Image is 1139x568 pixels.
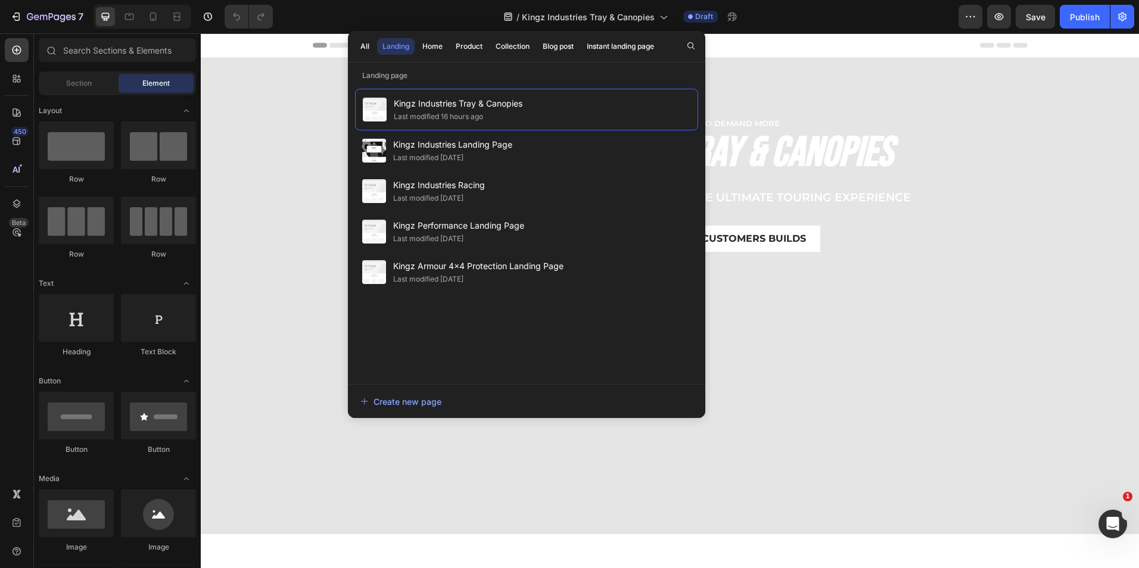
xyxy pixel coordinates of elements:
[490,38,535,55] button: Collection
[456,192,620,219] a: VIEW CUSTOMERS BUILDS
[39,174,114,185] div: Row
[422,41,443,52] div: Home
[417,38,448,55] button: Home
[393,138,512,152] span: Kingz Industries Landing Page
[1098,510,1127,538] iframe: Intercom live chat
[122,157,817,172] p: Your rig. Your way. Purpose-built for the ultimate touring experience
[142,78,170,89] span: Element
[360,389,693,413] button: Create new page
[470,199,605,212] p: VIEW CUSTOMERS BUILDS
[319,192,446,219] a: START YOUR BUILD
[393,192,463,204] div: Last modified [DATE]
[121,174,196,185] div: Row
[456,41,483,52] div: Product
[450,38,488,55] button: Product
[66,78,92,89] span: Section
[177,274,196,293] span: Toggle open
[39,38,196,62] input: Search Sections & Elements
[225,5,273,29] div: Undo/Redo
[355,38,375,55] button: All
[394,111,483,123] div: Last modified 16 hours ago
[587,41,654,52] div: Instant landing page
[39,473,60,484] span: Media
[39,105,62,116] span: Layout
[695,11,713,22] span: Draft
[360,41,369,52] div: All
[393,219,524,233] span: Kingz Performance Landing Page
[393,233,463,245] div: Last modified [DATE]
[11,127,29,136] div: 450
[543,41,574,52] div: Blog post
[393,259,564,273] span: Kingz Armour 4x4 Protection Landing Page
[39,278,54,289] span: Text
[348,70,705,82] p: Landing page
[39,347,114,357] div: Heading
[39,376,61,386] span: Button
[78,10,83,24] p: 7
[413,85,579,95] p: BUILT FOR THOSE WHO DEMAND MORE
[393,178,485,192] span: Kingz Industries Racing
[121,444,196,455] div: Button
[581,38,659,55] button: Instant landing page
[496,41,530,52] div: Collection
[382,41,409,52] div: Landing
[177,372,196,391] span: Toggle open
[393,152,463,164] div: Last modified [DATE]
[1026,12,1045,22] span: Save
[121,98,818,142] h2: kingz industries tray & canopies
[333,199,432,212] p: START YOUR BUILD
[121,249,196,260] div: Row
[516,11,519,23] span: /
[39,542,114,553] div: Image
[121,347,196,357] div: Text Block
[39,249,114,260] div: Row
[177,469,196,488] span: Toggle open
[377,38,415,55] button: Landing
[1060,5,1110,29] button: Publish
[393,273,463,285] div: Last modified [DATE]
[39,444,114,455] div: Button
[394,96,522,111] span: Kingz Industries Tray & Canopies
[360,395,441,408] div: Create new page
[177,101,196,120] span: Toggle open
[5,5,89,29] button: 7
[9,218,29,227] div: Beta
[537,38,579,55] button: Blog post
[1070,11,1100,23] div: Publish
[121,542,196,553] div: Image
[1016,5,1055,29] button: Save
[1123,492,1132,501] span: 1
[201,33,1139,568] iframe: Design area
[522,11,655,23] span: Kingz Industries Tray & Canopies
